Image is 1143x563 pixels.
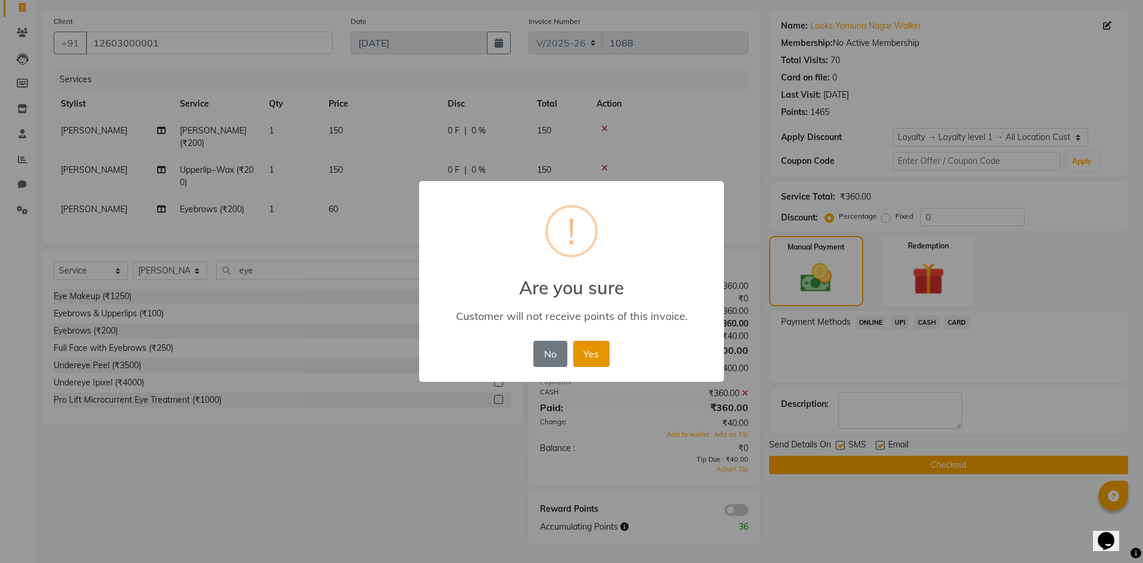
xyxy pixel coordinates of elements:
button: Yes [573,341,610,367]
div: ! [567,207,576,255]
div: Customer will not receive points of this invoice. [436,309,707,323]
iframe: chat widget [1093,515,1131,551]
h2: Are you sure [419,263,724,298]
button: No [533,341,567,367]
